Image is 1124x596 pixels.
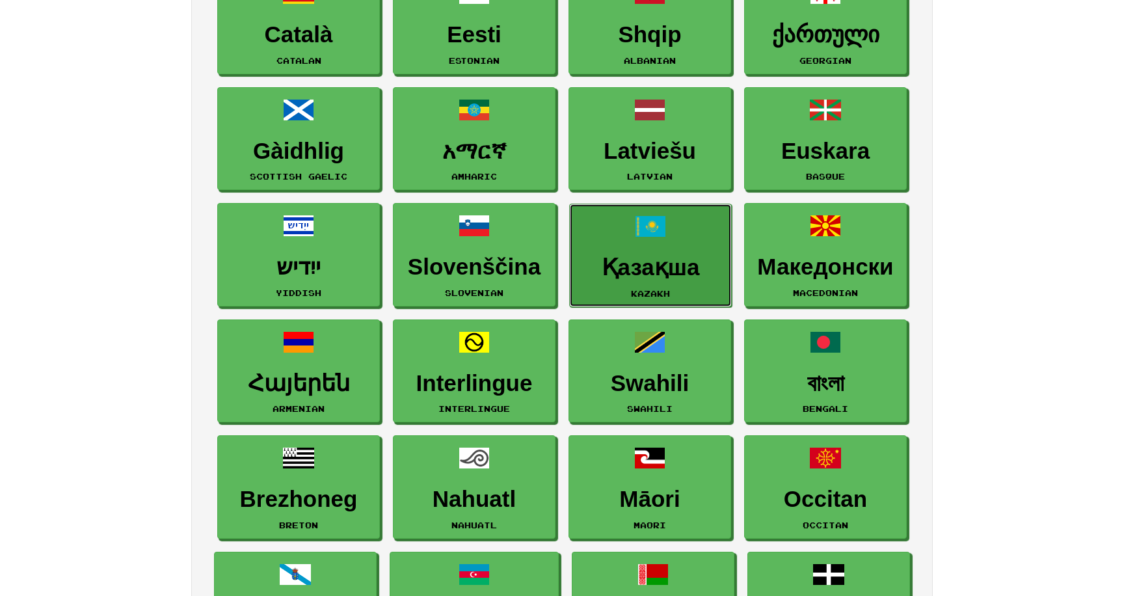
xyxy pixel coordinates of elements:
a: MāoriMaori [569,435,731,539]
a: NahuatlNahuatl [393,435,555,539]
small: Swahili [627,404,673,413]
h3: Հայերեն [224,371,373,396]
h3: Occitan [751,487,900,512]
small: Basque [806,172,845,181]
h3: Қазақша [576,255,725,280]
h3: Shqip [576,22,724,47]
h3: ქართული [751,22,900,47]
small: Latvian [627,172,673,181]
a: OccitanOccitan [744,435,907,539]
small: Nahuatl [451,521,497,530]
h3: Latviešu [576,139,724,164]
h3: Euskara [751,139,900,164]
small: Macedonian [793,288,858,297]
small: Albanian [624,56,676,65]
a: SlovenščinaSlovenian [393,203,555,306]
a: SwahiliSwahili [569,319,731,423]
h3: বাংলা [751,371,900,396]
a: BrezhonegBreton [217,435,380,539]
h3: Gàidhlig [224,139,373,164]
small: Catalan [276,56,321,65]
h3: ייִדיש [224,254,373,280]
h3: Slovenščina [400,254,548,280]
h3: Brezhoneg [224,487,373,512]
small: Georgian [799,56,851,65]
a: InterlingueInterlingue [393,319,555,423]
small: Amharic [451,172,497,181]
h3: Eesti [400,22,548,47]
h3: Македонски [751,254,900,280]
small: Interlingue [438,404,510,413]
a: বাংলাBengali [744,319,907,423]
h3: አማርኛ [400,139,548,164]
a: LatviešuLatvian [569,87,731,191]
small: Maori [634,521,666,530]
small: Estonian [449,56,500,65]
small: Kazakh [631,289,670,298]
h3: Māori [576,487,724,512]
a: ՀայերենArmenian [217,319,380,423]
small: Bengali [803,404,848,413]
h3: Nahuatl [400,487,548,512]
a: ҚазақшаKazakh [569,204,732,307]
small: Armenian [273,404,325,413]
small: Slovenian [445,288,503,297]
small: Breton [279,521,318,530]
small: Occitan [803,521,848,530]
a: ייִדישYiddish [217,203,380,306]
a: МакедонскиMacedonian [744,203,907,306]
a: EuskaraBasque [744,87,907,191]
h3: Català [224,22,373,47]
h3: Swahili [576,371,724,396]
a: አማርኛAmharic [393,87,555,191]
h3: Interlingue [400,371,548,396]
small: Yiddish [276,288,321,297]
small: Scottish Gaelic [250,172,347,181]
a: GàidhligScottish Gaelic [217,87,380,191]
